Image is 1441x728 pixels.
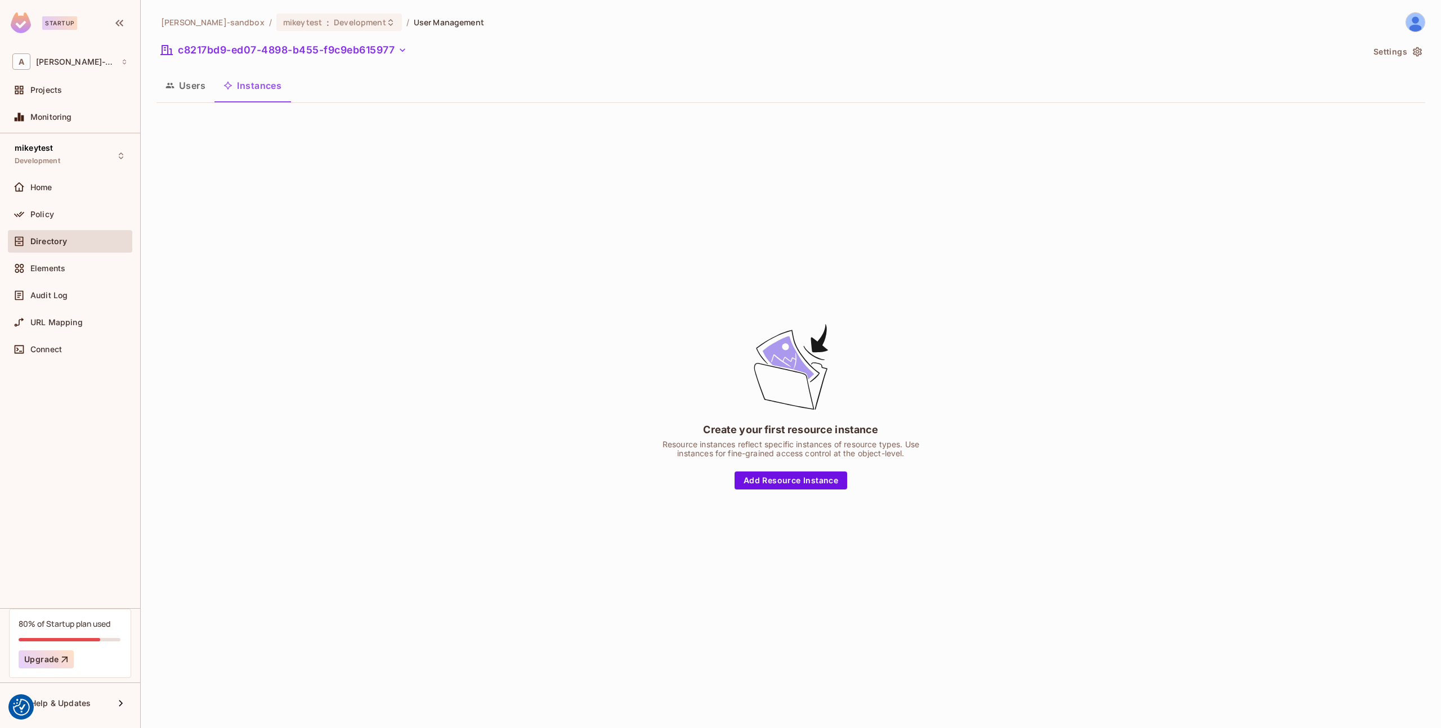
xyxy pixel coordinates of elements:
[15,143,53,152] span: mikeytest
[12,53,30,70] span: A
[414,17,484,28] span: User Management
[30,210,54,219] span: Policy
[15,156,60,165] span: Development
[30,345,62,354] span: Connect
[326,18,330,27] span: :
[283,17,322,28] span: mikeytest
[19,618,110,629] div: 80% of Startup plan used
[30,291,68,300] span: Audit Log
[269,17,272,28] li: /
[30,318,83,327] span: URL Mapping
[13,699,30,716] button: Consent Preferences
[13,699,30,716] img: Revisit consent button
[406,17,409,28] li: /
[30,237,67,246] span: Directory
[161,17,265,28] span: the active workspace
[30,183,52,192] span: Home
[30,113,72,122] span: Monitoring
[650,440,932,458] div: Resource instances reflect specific instances of resource types. Use instances for fine-grained a...
[11,12,31,33] img: SReyMgAAAABJRU5ErkJggg==
[156,41,411,59] button: c8217bd9-ed07-4898-b455-f9c9eb615977
[156,71,214,100] button: Users
[30,699,91,708] span: Help & Updates
[334,17,386,28] span: Development
[1369,43,1425,61] button: Settings
[214,71,290,100] button: Instances
[30,264,65,273] span: Elements
[19,650,74,668] button: Upgrade
[30,86,62,95] span: Projects
[1406,13,1425,32] img: Mikey Forbes
[42,16,77,30] div: Startup
[36,57,115,66] span: Workspace: alex-trustflight-sandbox
[735,471,847,489] button: Add Resource Instance
[703,423,878,437] div: Create your first resource instance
